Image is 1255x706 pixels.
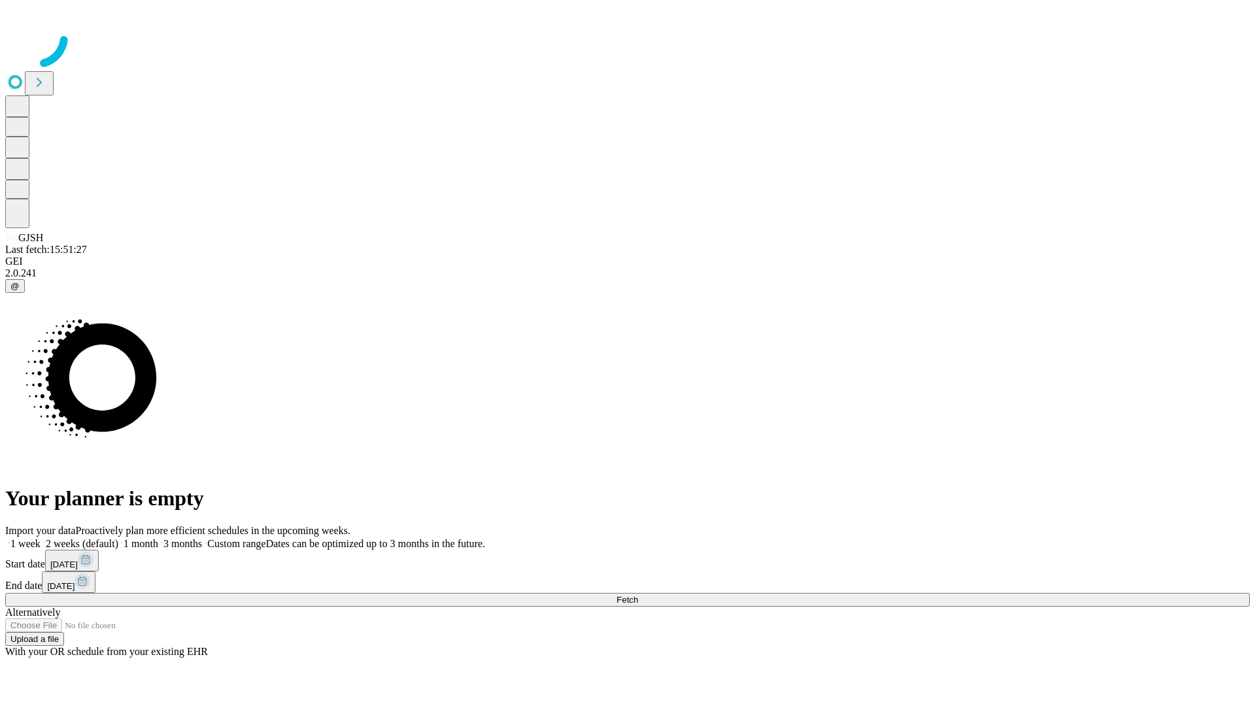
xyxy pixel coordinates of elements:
[18,232,43,243] span: GJSH
[5,571,1250,593] div: End date
[45,550,99,571] button: [DATE]
[5,256,1250,267] div: GEI
[616,595,638,605] span: Fetch
[5,607,60,618] span: Alternatively
[124,538,158,549] span: 1 month
[42,571,95,593] button: [DATE]
[5,646,208,657] span: With your OR schedule from your existing EHR
[50,560,78,569] span: [DATE]
[207,538,265,549] span: Custom range
[5,593,1250,607] button: Fetch
[5,267,1250,279] div: 2.0.241
[76,525,350,536] span: Proactively plan more efficient schedules in the upcoming weeks.
[266,538,485,549] span: Dates can be optimized up to 3 months in the future.
[10,281,20,291] span: @
[5,525,76,536] span: Import your data
[5,632,64,646] button: Upload a file
[163,538,202,549] span: 3 months
[47,581,75,591] span: [DATE]
[46,538,118,549] span: 2 weeks (default)
[5,486,1250,511] h1: Your planner is empty
[10,538,41,549] span: 1 week
[5,279,25,293] button: @
[5,550,1250,571] div: Start date
[5,244,87,255] span: Last fetch: 15:51:27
